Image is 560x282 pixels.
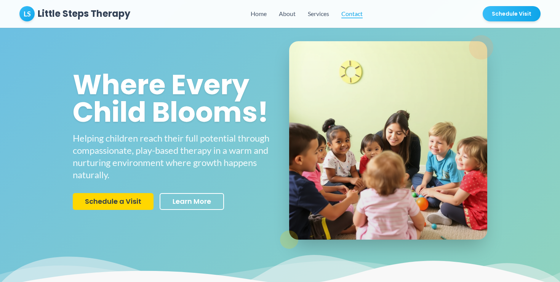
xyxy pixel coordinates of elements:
[279,9,296,18] button: About
[24,8,31,19] span: LS
[38,8,130,20] h1: Little Steps Therapy
[19,6,130,21] a: LSLittle Steps Therapy
[73,193,154,210] button: Schedule a Visit
[308,9,329,18] button: Services
[341,9,363,18] button: Contact
[73,132,271,181] p: Helping children reach their full potential through compassionate, play-based therapy in a warm a...
[160,193,224,210] button: Learn More
[483,6,541,21] button: Schedule Visit
[73,71,271,126] h1: Where Every Child Blooms!
[251,9,267,18] a: Home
